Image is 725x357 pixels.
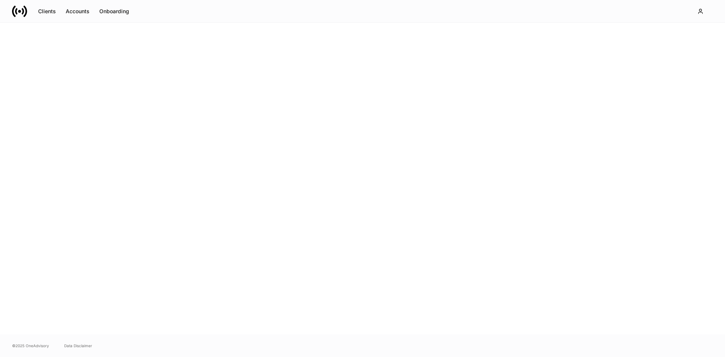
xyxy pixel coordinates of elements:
button: Onboarding [94,5,134,17]
a: Data Disclaimer [64,343,92,349]
div: Accounts [66,8,89,15]
div: Clients [38,8,56,15]
div: Onboarding [99,8,129,15]
span: © 2025 OneAdvisory [12,343,49,349]
button: Clients [33,5,61,17]
button: Accounts [61,5,94,17]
